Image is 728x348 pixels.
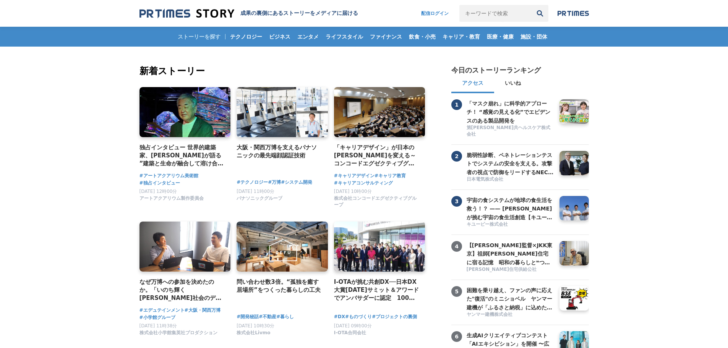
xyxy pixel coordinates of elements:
a: #万博 [268,179,281,186]
span: #システム開発 [281,179,312,186]
a: #DX [334,313,345,320]
span: キユーピー株式会社 [467,221,508,228]
a: パナソニックグループ [237,197,282,203]
a: 宇宙の食システムが地球の食生活を救う！？ —— [PERSON_NAME]が挑む宇宙の食生活創造【キユーピー ミライ研究員】 [467,196,554,220]
span: エンタメ [294,33,322,40]
a: #暮らし [276,313,294,320]
span: ファイナンス [367,33,405,40]
a: 問い合わせ数3倍。“孤独を癒す居場所”をつくった暮らしの工夫 [237,278,322,295]
span: 株式会社コンコードエグゼクティブグループ [334,195,419,208]
a: 日本電気株式会社 [467,176,554,183]
span: [DATE] 10時00分 [334,189,372,194]
a: #不動産 [259,313,276,320]
span: ビジネス [266,33,293,40]
a: 困難を乗り越え、ファンの声に応えた"復活"のミニショベル ヤンマー建機が「ふるさと納税」に込めた、ものづくりへの誇りと地域への想い [467,286,554,311]
span: アートアクアリウム製作委員会 [139,195,204,202]
h2: 今日のストーリーランキング [451,66,541,75]
span: #キャリアデザイン [334,172,375,180]
a: #アートアクアリウム美術館 [139,172,198,180]
a: 株式会社Livmo [237,332,270,337]
a: 株式会社コンコードエグゼクティブグループ [334,204,419,209]
a: #キャリア教育 [375,172,406,180]
span: 6 [451,331,462,342]
span: [DATE] 10時30分 [237,323,274,329]
span: キャリア・教育 [439,33,483,40]
span: 2 [451,151,462,162]
a: #テクノロジー [237,179,268,186]
span: [DATE] 11時00分 [237,189,274,194]
span: I-OTA合同会社 [334,330,366,336]
h3: 「マスク崩れ」に科学的アプローチ！ “感覚の見える化”でエビデンスのある製品開発を [467,99,554,125]
a: #大阪・関西万博 [185,307,221,314]
a: 独占インタビュー 世界的建築家、[PERSON_NAME]が語る ”建築と生命が融合して溶け合うような世界” アートアクアリウム美術館 GINZA コラボレーション作品「金魚の石庭」 [139,143,225,168]
a: ビジネス [266,27,293,47]
a: アートアクアリウム製作委員会 [139,197,204,203]
h4: I-OTAが挑む共創DX──日本DX大賞[DATE]サミット＆アワードでアンバサダーに認定 100社連携で拓く“共感される製造業DX”の新たな地平 [334,278,419,303]
button: いいね [494,75,532,93]
a: テクノロジー [227,27,265,47]
h3: 【[PERSON_NAME]監督×JKK東京】祖師[PERSON_NAME]住宅に宿る記憶 昭和の暮らしと❝つながり❞が描く、これからの住まいのかたち [467,241,554,267]
a: 飲食・小売 [406,27,439,47]
span: 施設・団体 [517,33,550,40]
a: ファイナンス [367,27,405,47]
a: #エデュテインメント [139,307,185,314]
a: 脆弱性診断、ペネトレーションテストでシステムの安全を支える。攻撃者の視点で防御をリードするNECの「リスクハンティングチーム」 [467,151,554,175]
a: #キャリアコンサルティング [334,180,393,187]
button: アクセス [451,75,494,93]
span: [DATE] 12時00分 [139,189,177,194]
a: #小学館グループ [139,314,175,321]
a: #独占インタビュー [139,180,180,187]
a: 医療・健康 [484,27,517,47]
a: 「キャリアデザイン」が日本の[PERSON_NAME]を変える～コンコードエグゼクティブグループの挑戦 [334,143,419,168]
span: 日本電気株式会社 [467,176,503,183]
h3: 困難を乗り越え、ファンの声に応えた"復活"のミニショベル ヤンマー建機が「ふるさと納税」に込めた、ものづくりへの誇りと地域への想い [467,286,554,312]
a: エンタメ [294,27,322,47]
a: 株式会社小学館集英社プロダクション [139,332,217,337]
span: [DATE] 11時38分 [139,323,177,329]
a: ヤンマー建機株式会社 [467,311,554,319]
span: [DATE] 09時00分 [334,323,372,329]
a: 第[PERSON_NAME]共ヘルスケア株式会社 [467,125,554,138]
a: 大阪・関西万博を支えるパナソニックの最先端顔認証技術 [237,143,322,160]
span: 飲食・小売 [406,33,439,40]
a: なぜ万博への参加を決めたのか。「いのち輝く[PERSON_NAME]社会のデザイン」の実現に向けて、エデュテインメントの可能性を追求するプロジェクト。 [139,278,225,303]
span: 3 [451,196,462,207]
span: 5 [451,286,462,297]
input: キーワードで検索 [459,5,532,22]
a: #ものづくり [345,313,372,320]
a: I-OTA合同会社 [334,332,366,337]
span: ライフスタイル [323,33,366,40]
h3: 宇宙の食システムが地球の食生活を救う！？ —— [PERSON_NAME]が挑む宇宙の食生活創造【キユーピー ミライ研究員】 [467,196,554,222]
a: #開発秘話 [237,313,259,320]
a: キユーピー株式会社 [467,221,554,228]
span: [PERSON_NAME]住宅供給公社 [467,266,537,273]
button: 検索 [532,5,548,22]
a: 【[PERSON_NAME]監督×JKK東京】祖師[PERSON_NAME]住宅に宿る記憶 昭和の暮らしと❝つながり❞が描く、これからの住まいのかたち [467,241,554,265]
span: 株式会社小学館集英社プロダクション [139,330,217,336]
a: [PERSON_NAME]住宅供給公社 [467,266,554,274]
img: prtimes [558,10,589,16]
span: パナソニックグループ [237,195,282,202]
span: ヤンマー建機株式会社 [467,311,512,318]
a: 施設・団体 [517,27,550,47]
a: 「マスク崩れ」に科学的アプローチ！ “感覚の見える化”でエビデンスのある製品開発を [467,99,554,124]
h3: 脆弱性診断、ペネトレーションテストでシステムの安全を支える。攻撃者の視点で防御をリードするNECの「リスクハンティングチーム」 [467,151,554,176]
